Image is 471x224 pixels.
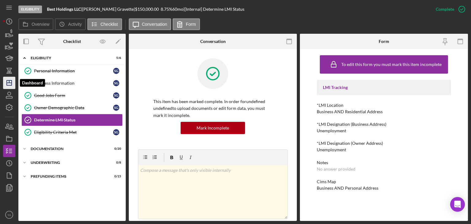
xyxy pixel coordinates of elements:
div: | [Internal] Determine LMI Status [183,7,244,12]
a: Eligibility Criteria MetSG [21,126,123,138]
div: | [47,7,82,12]
a: Owner Demographic DataSG [21,102,123,114]
div: $150,000.00 [135,7,161,12]
div: *LMI Location [317,103,451,108]
div: Mark Incomplete [197,122,229,134]
button: Conversation [129,18,171,30]
label: Conversation [142,22,167,27]
b: Best Holdings LLC [47,6,81,12]
div: Open Intercom Messenger [450,197,465,212]
div: Eligibility Criteria Met [34,130,113,135]
div: S G [113,105,119,111]
button: Checklist [87,18,122,30]
a: Personal InformationSG [21,65,123,77]
button: YA [3,209,15,221]
button: Overview [18,18,53,30]
button: Activity [55,18,86,30]
div: Documentation [31,147,106,151]
div: Good Jobs Form [34,93,113,98]
div: 0 / 8 [110,161,121,164]
a: 2Business InformationSG [21,77,123,89]
label: Activity [68,22,82,27]
div: Personal Information [34,68,113,73]
div: S G [113,92,119,98]
div: S G [113,129,119,135]
button: Complete [430,3,468,15]
div: S G [113,68,119,74]
div: Cims Map [317,179,451,184]
tspan: 2 [27,81,29,85]
div: Notes [317,160,451,165]
div: Underwriting [31,161,106,164]
div: *LMI Designation (Business Address) [317,122,451,127]
div: LMI Tracking [323,85,445,90]
div: No answer provided [317,167,355,172]
text: YA [7,213,11,217]
div: Business AND Personal Address [317,186,378,191]
div: [PERSON_NAME] Gravette | [82,7,135,12]
div: Unemployment [317,147,346,152]
div: 0 / 15 [110,175,121,178]
div: Unemployment [317,128,346,133]
div: *LMI Designation (Owner Address) [317,141,451,146]
div: Conversation [200,39,226,44]
div: Complete [436,3,454,15]
div: Prefunding Items [31,175,106,178]
div: Business Information [34,81,113,86]
div: S G [113,80,119,86]
div: 0 / 20 [110,147,121,151]
button: Form [173,18,200,30]
div: 60 mo [172,7,183,12]
div: Owner Demographic Data [34,105,113,110]
label: Checklist [101,22,118,27]
a: Determine LMI Status [21,114,123,126]
div: 8.75 % [161,7,172,12]
p: This item has been marked complete. In order for undefined undefined to upload documents or edit ... [153,98,272,119]
div: Business AND Residential Address [317,109,383,114]
label: Form [186,22,196,27]
div: To edit this form you must mark this item incomplete [341,62,442,67]
div: Eligibility [18,6,42,13]
div: Form [379,39,389,44]
div: Determine LMI Status [34,118,122,122]
button: Mark Incomplete [181,122,245,134]
div: 5 / 6 [110,56,121,60]
div: Checklist [63,39,81,44]
div: Eligibility [31,56,106,60]
label: Overview [32,22,49,27]
a: Good Jobs FormSG [21,89,123,102]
